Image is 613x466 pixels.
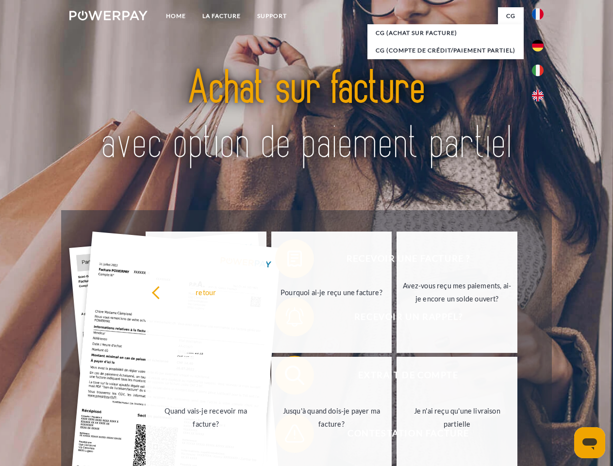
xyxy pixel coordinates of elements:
[151,404,261,431] div: Quand vais-je recevoir ma facture?
[93,47,520,186] img: title-powerpay_fr.svg
[151,285,261,299] div: retour
[532,40,544,51] img: de
[532,90,544,101] img: en
[69,11,148,20] img: logo-powerpay-white.svg
[397,232,517,353] a: Avez-vous reçu mes paiements, ai-je encore un solde ouvert?
[498,7,524,25] a: CG
[532,65,544,76] img: it
[249,7,295,25] a: Support
[367,24,524,42] a: CG (achat sur facture)
[277,285,386,299] div: Pourquoi ai-je reçu une facture?
[532,8,544,20] img: fr
[402,279,512,305] div: Avez-vous reçu mes paiements, ai-je encore un solde ouvert?
[367,42,524,59] a: CG (Compte de crédit/paiement partiel)
[277,404,386,431] div: Jusqu'à quand dois-je payer ma facture?
[194,7,249,25] a: LA FACTURE
[574,427,605,458] iframe: Bouton de lancement de la fenêtre de messagerie
[402,404,512,431] div: Je n'ai reçu qu'une livraison partielle
[158,7,194,25] a: Home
